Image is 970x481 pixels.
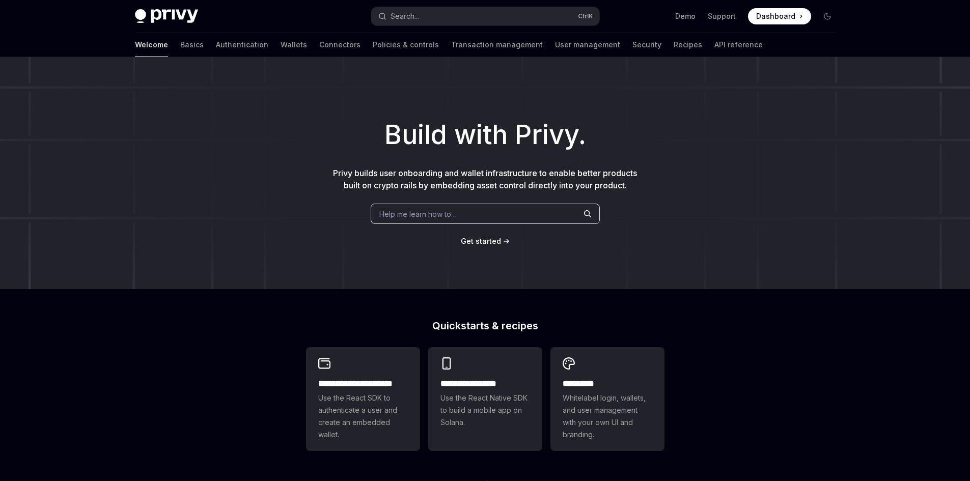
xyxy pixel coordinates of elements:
h1: Build with Privy. [16,115,954,155]
a: **** *****Whitelabel login, wallets, and user management with your own UI and branding. [550,347,664,451]
a: Wallets [281,33,307,57]
span: Ctrl K [578,12,593,20]
button: Toggle dark mode [819,8,836,24]
button: Search...CtrlK [371,7,599,25]
a: Recipes [674,33,702,57]
span: Get started [461,237,501,245]
a: Basics [180,33,204,57]
a: Get started [461,236,501,246]
a: Support [708,11,736,21]
a: Authentication [216,33,268,57]
span: Use the React Native SDK to build a mobile app on Solana. [440,392,530,429]
a: User management [555,33,620,57]
span: Help me learn how to… [379,209,457,219]
a: Security [632,33,661,57]
span: Whitelabel login, wallets, and user management with your own UI and branding. [563,392,652,441]
a: Demo [675,11,696,21]
a: API reference [714,33,763,57]
span: Dashboard [756,11,795,21]
a: Policies & controls [373,33,439,57]
img: dark logo [135,9,198,23]
a: Transaction management [451,33,543,57]
a: Welcome [135,33,168,57]
span: Use the React SDK to authenticate a user and create an embedded wallet. [318,392,408,441]
a: **** **** **** ***Use the React Native SDK to build a mobile app on Solana. [428,347,542,451]
div: Search... [391,10,419,22]
span: Privy builds user onboarding and wallet infrastructure to enable better products built on crypto ... [333,168,637,190]
a: Connectors [319,33,361,57]
a: Dashboard [748,8,811,24]
h2: Quickstarts & recipes [306,321,664,331]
